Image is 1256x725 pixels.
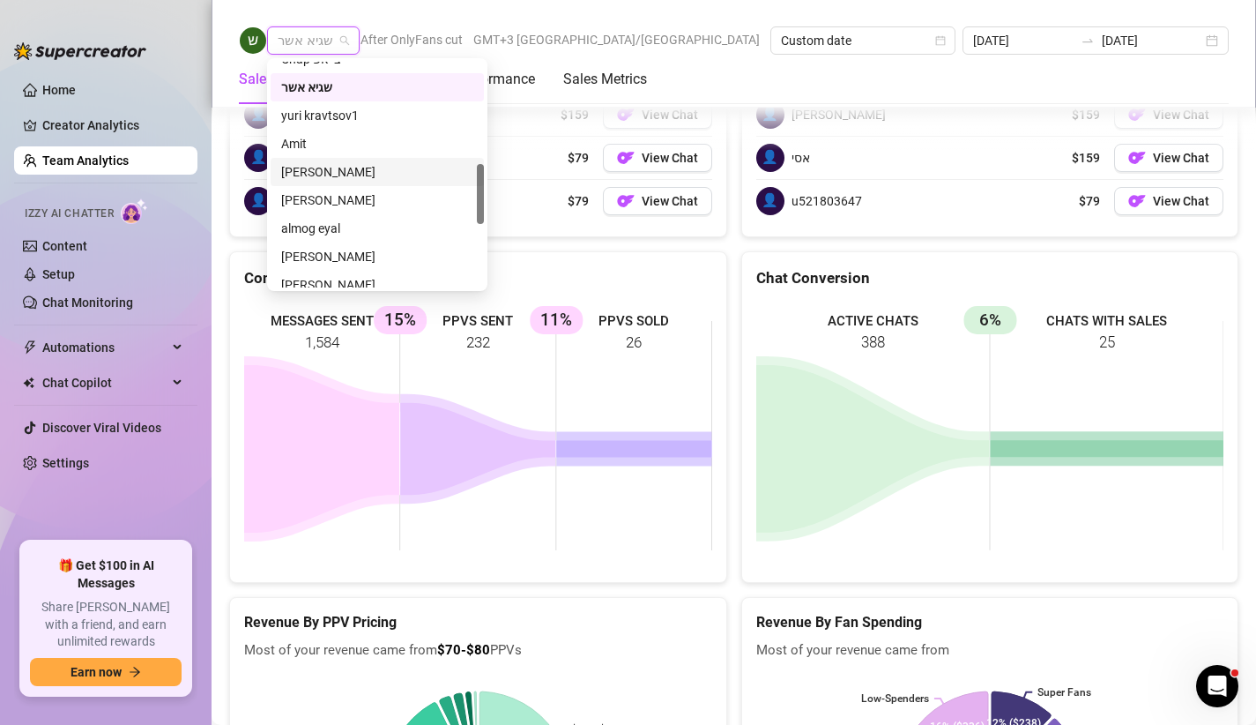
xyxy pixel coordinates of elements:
a: Chat Monitoring [42,295,133,310]
img: AI Chatter [121,198,148,224]
a: Discover Viral Videos [42,421,161,435]
div: Conversions By Messages sent [244,266,712,290]
b: $70-$80 [437,642,490,658]
span: $79 [568,148,589,168]
div: שגיא אשר [281,78,473,97]
input: End date [1102,31,1202,50]
img: Chat Copilot [23,377,34,389]
span: Most of your revenue came from PPVs [244,640,712,661]
div: [PERSON_NAME] [281,162,473,182]
div: almog eyal [281,219,473,238]
span: View Chat [642,151,698,165]
span: View Chat [1153,108,1209,122]
span: Share [PERSON_NAME] with a friend, and earn unlimited rewards [30,599,182,651]
span: View Chat [1153,151,1209,165]
h5: Revenue By Fan Spending [756,612,1224,633]
div: Amit [281,134,473,153]
div: Performance [455,69,535,90]
span: Most of your revenue came from [756,640,1224,661]
span: View Chat [1153,194,1209,208]
button: OFView Chat [603,101,712,129]
img: OF [1128,149,1146,167]
img: logo-BBDzfeDw.svg [14,42,146,60]
img: OF [617,106,635,123]
span: Automations [42,333,167,362]
a: Team Analytics [42,153,129,168]
h5: Revenue By PPV Pricing [244,612,712,633]
span: 🎁 Get $100 in AI Messages [30,557,182,592]
span: View Chat [642,108,698,122]
div: [PERSON_NAME] [281,275,473,295]
div: Sales [239,69,273,90]
span: $159 [1072,105,1100,124]
span: arrow-right [129,666,141,678]
span: $159 [561,105,589,124]
div: Amit [271,130,484,158]
button: OFView Chat [1114,144,1223,172]
span: 👤 [244,187,272,215]
span: Custom date [781,27,945,54]
a: Settings [42,456,89,470]
button: OFView Chat [603,187,712,215]
div: Sagie Levy [271,271,484,299]
button: Earn nowarrow-right [30,658,182,686]
span: to [1081,34,1095,48]
span: swap-right [1081,34,1095,48]
button: OFView Chat [603,144,712,172]
div: almog eyal [271,214,484,243]
div: [PERSON_NAME] [281,191,473,210]
span: אסי [792,148,810,168]
div: yuri kravtsov1 [271,101,484,130]
iframe: Intercom live chat [1196,665,1238,707]
div: Sales Metrics [563,69,647,90]
a: Home [42,83,76,97]
img: שגיא אשר [240,27,266,54]
div: Chat Conversion [756,266,1224,290]
span: $159 [1072,148,1100,168]
span: Earn now [71,665,122,679]
span: 👤 [756,187,784,215]
div: daniel estrin [271,243,484,271]
span: 👤 [244,101,272,129]
div: [PERSON_NAME] [281,247,473,266]
div: roey pahima [271,186,484,214]
span: Chat Copilot [42,369,167,397]
span: $79 [568,191,589,211]
span: calendar [935,35,946,46]
span: [PERSON_NAME] [792,105,886,124]
span: View Chat [642,194,698,208]
span: u521803647 [792,191,862,211]
span: GMT+3 [GEOGRAPHIC_DATA]/[GEOGRAPHIC_DATA] [473,26,760,53]
span: After OnlyFans cut [360,26,463,53]
span: 👤 [756,144,784,172]
img: OF [617,192,635,210]
span: 👤 [756,101,784,129]
button: OFView Chat [1114,187,1223,215]
span: 👤 [244,144,272,172]
div: ron dushnizky [271,158,484,186]
span: שגיא אשר [278,27,349,54]
div: שגיא אשר [271,73,484,101]
img: OF [1128,192,1146,210]
img: OF [1128,106,1146,123]
a: Creator Analytics [42,111,183,139]
a: Content [42,239,87,253]
a: Setup [42,267,75,281]
span: $79 [1079,191,1100,211]
text: Super Fans [1037,686,1091,699]
img: OF [617,149,635,167]
button: OFView Chat [1114,101,1223,129]
span: thunderbolt [23,340,37,355]
div: yuri kravtsov1 [281,106,473,125]
input: Start date [973,31,1074,50]
span: Izzy AI Chatter [25,206,114,222]
text: Low-Spenders [861,693,929,706]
